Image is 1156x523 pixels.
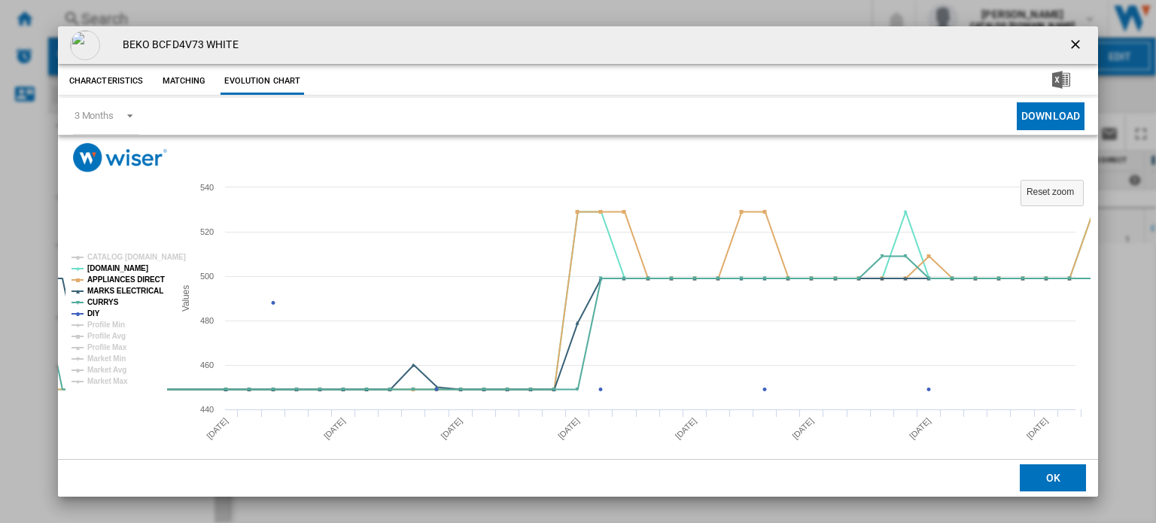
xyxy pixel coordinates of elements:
[674,416,698,441] tspan: [DATE]
[151,68,217,95] button: Matching
[87,332,126,340] tspan: Profile Avg
[322,416,347,441] tspan: [DATE]
[87,298,119,306] tspan: CURRYS
[200,316,214,325] tspan: 480
[87,275,165,284] tspan: APPLIANCES DIRECT
[790,416,815,441] tspan: [DATE]
[1027,187,1074,197] tspan: Reset zoom
[87,253,186,261] tspan: CATALOG [DOMAIN_NAME]
[1028,68,1094,95] button: Download in Excel
[200,405,214,414] tspan: 440
[87,264,148,272] tspan: [DOMAIN_NAME]
[87,321,125,329] tspan: Profile Min
[65,68,148,95] button: Characteristics
[87,354,126,363] tspan: Market Min
[75,110,114,121] div: 3 Months
[180,285,190,312] tspan: Values
[200,360,214,369] tspan: 460
[1024,416,1049,441] tspan: [DATE]
[439,416,464,441] tspan: [DATE]
[1052,71,1070,89] img: excel-24x24.png
[556,416,581,441] tspan: [DATE]
[200,227,214,236] tspan: 520
[908,416,932,441] tspan: [DATE]
[1017,102,1085,130] button: Download
[205,416,230,441] tspan: [DATE]
[73,143,167,172] img: logo_wiser_300x94.png
[115,38,239,53] h4: BEKO BCFD4V73 WHITE
[87,343,127,351] tspan: Profile Max
[1020,465,1086,492] button: OK
[200,272,214,281] tspan: 500
[70,30,100,60] img: empty.gif
[200,183,214,192] tspan: 540
[1068,37,1086,55] ng-md-icon: getI18NText('BUTTONS.CLOSE_DIALOG')
[87,309,100,318] tspan: DIY
[87,366,126,374] tspan: Market Avg
[87,287,163,295] tspan: MARKS ELECTRICAL
[1062,30,1092,60] button: getI18NText('BUTTONS.CLOSE_DIALOG')
[58,26,1098,497] md-dialog: Product popup
[87,377,128,385] tspan: Market Max
[221,68,304,95] button: Evolution chart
